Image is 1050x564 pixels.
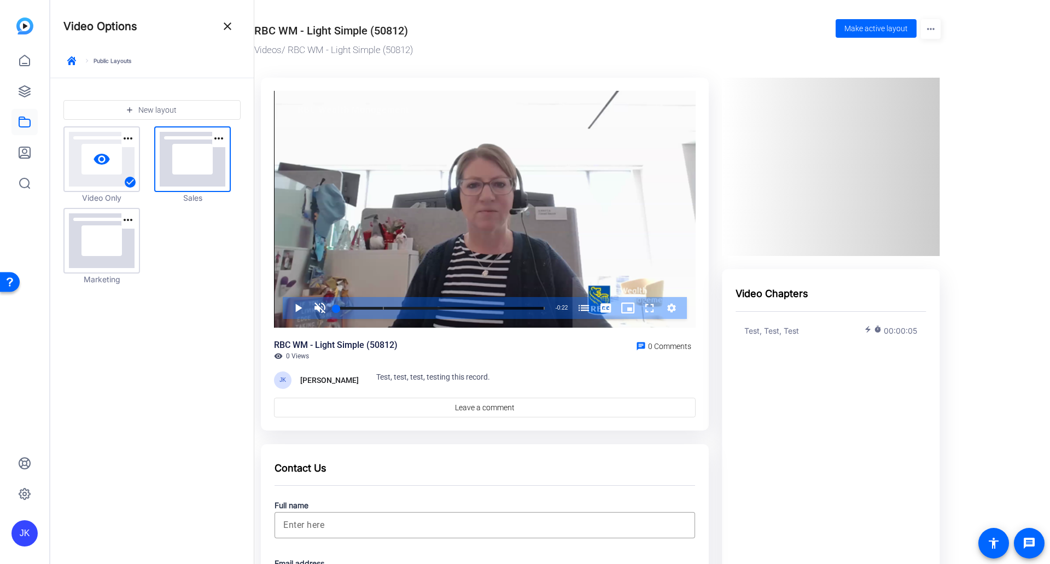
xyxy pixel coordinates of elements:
[274,91,696,328] div: Video Player
[844,25,908,32] span: Make active layout
[154,192,231,203] span: Sales
[336,307,545,310] div: Progress Bar
[300,374,359,387] div: [PERSON_NAME]
[864,325,874,335] mat-icon: electric_bolt
[93,150,110,168] mat-icon: visibility
[617,297,639,319] button: Picture-in-Picture
[275,461,695,475] h4: Contact Us
[254,22,408,39] div: RBC WM - Light Simple (50812)
[121,213,135,226] mat-icon: more_horiz
[212,132,225,145] mat-icon: more_horiz
[1023,537,1036,550] mat-icon: message
[874,325,884,335] mat-icon: timer
[16,18,33,34] img: blue-gradient.svg
[274,398,696,417] a: Leave a comment
[121,132,135,145] mat-icon: more_horiz
[221,20,234,33] mat-icon: close
[274,339,398,352] div: RBC WM - Light Simple (50812)
[63,274,140,285] span: Marketing
[921,19,941,39] mat-icon: more_horiz
[595,297,617,319] button: Captions
[639,297,661,319] button: Fullscreen
[254,44,282,55] a: Videos
[309,297,331,319] button: Unmute
[287,297,309,319] button: Play
[63,100,241,120] button: New layout
[138,106,177,114] span: New layout
[636,341,646,351] mat-icon: chat
[736,286,926,301] h4: Video Chapters
[376,373,490,381] span: Test, test, test, testing this record.
[573,297,595,319] button: Chapters
[556,305,557,311] span: -
[736,318,926,343] button: Test, Test, Test00:00:05
[884,325,917,336] span: 00:00:05
[11,520,38,546] div: JK
[125,106,134,114] mat-icon: add
[124,176,137,189] mat-icon: check_circle
[744,325,799,336] span: Test, Test, Test
[836,19,917,38] button: Make active layout
[254,43,830,57] div: / RBC WM - Light Simple (50812)
[455,402,515,414] span: Leave a comment
[632,339,696,352] a: 0 Comments
[557,305,568,311] span: 0:22
[63,20,137,33] h4: Video Options
[274,352,283,361] mat-icon: visibility
[286,352,309,361] span: 0 Views
[274,371,291,389] div: JK
[648,342,691,351] span: 0 Comments
[63,192,140,203] span: Video Only
[987,537,1000,550] mat-icon: accessibility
